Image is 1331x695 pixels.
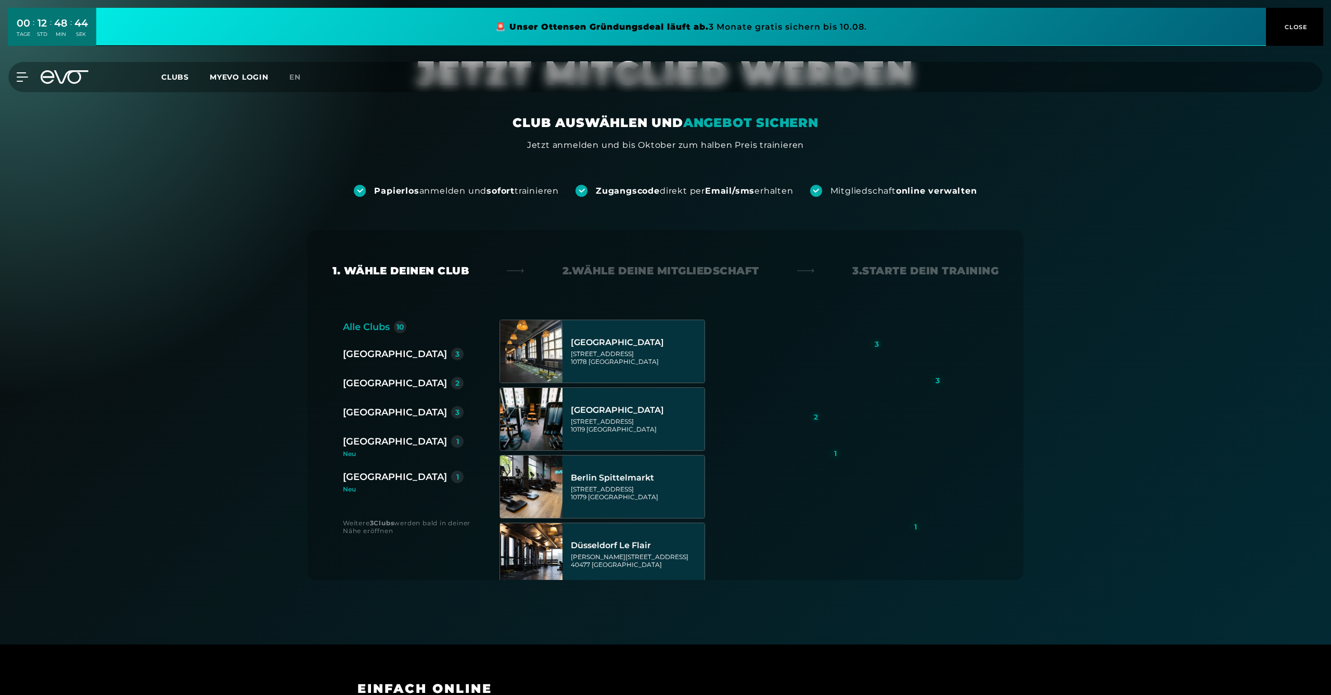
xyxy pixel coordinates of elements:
[571,418,701,433] div: [STREET_ADDRESS] 10119 [GEOGRAPHIC_DATA]
[332,263,469,278] div: 1. Wähle deinen Club
[596,185,793,197] div: direkt per erhalten
[571,337,701,348] div: [GEOGRAPHIC_DATA]
[343,405,447,420] div: [GEOGRAPHIC_DATA]
[289,72,301,82] span: en
[455,380,459,387] div: 2
[936,377,940,384] div: 3
[17,16,30,31] div: 00
[343,376,447,390] div: [GEOGRAPHIC_DATA]
[571,350,701,365] div: [STREET_ADDRESS] 10178 [GEOGRAPHIC_DATA]
[74,16,88,31] div: 44
[487,186,515,196] strong: sofort
[527,139,804,151] div: Jetzt anmelden und bis Oktober zum halben Preis trainieren
[571,405,701,415] div: [GEOGRAPHIC_DATA]
[17,31,30,38] div: TAGE
[571,473,701,483] div: Berlin Spittelmarkt
[914,523,917,530] div: 1
[1282,22,1308,32] span: CLOSE
[896,186,977,196] strong: online verwalten
[455,409,459,416] div: 3
[500,320,562,383] img: Berlin Alexanderplatz
[37,16,47,31] div: 12
[814,413,818,421] div: 2
[343,451,472,457] div: Neu
[830,185,977,197] div: Mitgliedschaft
[571,540,701,551] div: Düsseldorf Le Flair
[161,72,189,82] span: Clubs
[571,485,701,501] div: [STREET_ADDRESS] 10179 [GEOGRAPHIC_DATA]
[50,17,52,44] div: :
[54,31,68,38] div: MIN
[456,438,459,445] div: 1
[37,31,47,38] div: STD
[705,186,754,196] strong: Email/sms
[500,388,562,450] img: Berlin Rosenthaler Platz
[875,340,879,348] div: 3
[210,72,268,82] a: MYEVO LOGIN
[513,115,818,131] div: CLUB AUSWÄHLEN UND
[571,553,701,568] div: [PERSON_NAME][STREET_ADDRESS] 40477 [GEOGRAPHIC_DATA]
[562,263,759,278] div: 2. Wähle deine Mitgliedschaft
[500,523,562,586] img: Düsseldorf Le Flair
[343,434,447,449] div: [GEOGRAPHIC_DATA]
[343,470,447,484] div: [GEOGRAPHIC_DATA]
[370,519,374,527] strong: 3
[374,186,419,196] strong: Papierlos
[161,72,210,82] a: Clubs
[455,350,459,358] div: 3
[596,186,660,196] strong: Zugangscode
[500,456,562,518] img: Berlin Spittelmarkt
[1266,8,1323,46] button: CLOSE
[852,263,999,278] div: 3. Starte dein Training
[70,17,72,44] div: :
[74,31,88,38] div: SEK
[343,519,479,535] div: Weitere werden bald in deiner Nähe eröffnen
[456,473,459,481] div: 1
[289,71,313,83] a: en
[834,450,837,457] div: 1
[343,486,464,492] div: Neu
[396,323,404,331] div: 10
[343,347,447,361] div: [GEOGRAPHIC_DATA]
[54,16,68,31] div: 48
[683,115,818,130] em: ANGEBOT SICHERN
[33,17,34,44] div: :
[374,185,559,197] div: anmelden und trainieren
[343,320,390,334] div: Alle Clubs
[374,519,394,527] strong: Clubs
